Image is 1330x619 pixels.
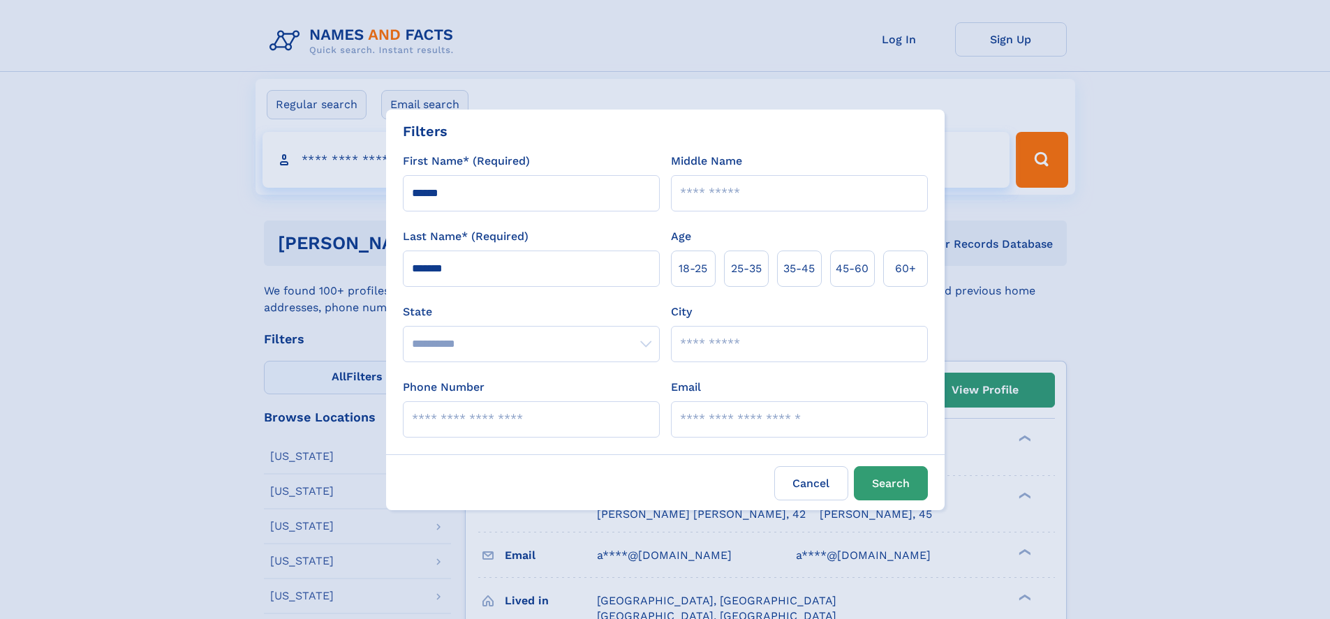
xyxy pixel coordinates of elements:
span: 35‑45 [783,260,815,277]
button: Search [854,466,928,500]
span: 25‑35 [731,260,762,277]
label: Phone Number [403,379,485,396]
label: State [403,304,660,320]
label: City [671,304,692,320]
label: Age [671,228,691,245]
label: Middle Name [671,153,742,170]
label: Cancel [774,466,848,500]
label: Email [671,379,701,396]
span: 45‑60 [836,260,869,277]
span: 60+ [895,260,916,277]
div: Filters [403,121,448,142]
label: Last Name* (Required) [403,228,529,245]
label: First Name* (Required) [403,153,530,170]
span: 18‑25 [679,260,707,277]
